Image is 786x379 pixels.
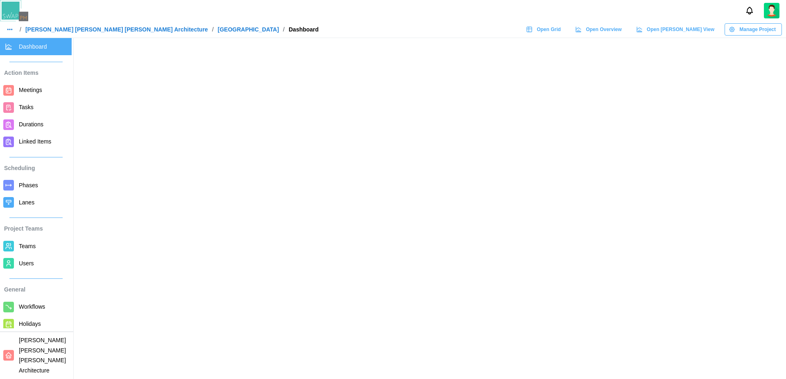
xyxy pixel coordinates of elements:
img: 2Q== [764,3,779,18]
span: Dashboard [19,43,47,50]
a: [GEOGRAPHIC_DATA] [218,27,279,32]
a: Open [PERSON_NAME] View [632,23,720,36]
span: Open [PERSON_NAME] View [647,24,714,35]
a: [PERSON_NAME] [PERSON_NAME] [PERSON_NAME] Architecture [25,27,208,32]
span: Open Overview [586,24,621,35]
span: Lanes [19,199,34,206]
div: / [20,27,21,32]
div: Dashboard [289,27,318,32]
a: Zulqarnain Khalil [764,3,779,18]
div: / [283,27,285,32]
span: Users [19,260,34,267]
button: Notifications [743,4,757,18]
span: Open Grid [537,24,561,35]
a: Open Overview [571,23,628,36]
a: Open Grid [522,23,567,36]
span: [PERSON_NAME] [PERSON_NAME] [PERSON_NAME] Architecture [19,337,66,374]
span: Manage Project [739,24,776,35]
span: Linked Items [19,138,51,145]
span: Meetings [19,87,42,93]
span: Durations [19,121,43,128]
button: Manage Project [725,23,782,36]
span: Holidays [19,321,41,327]
span: Phases [19,182,38,188]
span: Workflows [19,303,45,310]
span: Tasks [19,104,34,110]
div: / [212,27,214,32]
span: Teams [19,243,36,249]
